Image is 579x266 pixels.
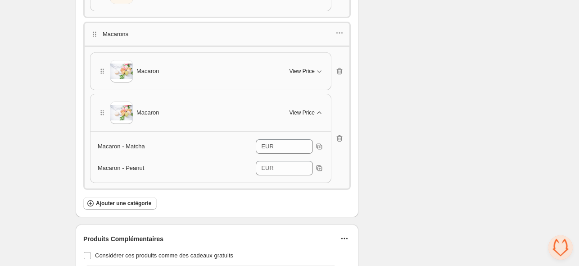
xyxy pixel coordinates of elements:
span: View Price [289,68,315,75]
div: EUR [261,142,273,151]
img: Macaron [110,105,133,120]
span: View Price [289,109,315,116]
button: View Price [284,64,329,78]
button: View Price [284,105,329,120]
span: Considérer ces produits comme des cadeaux gratuits [95,252,233,259]
img: Macaron [110,64,133,78]
span: Macaron - Peanut [98,165,144,171]
div: Ouvrir le chat [548,235,573,260]
span: Ajouter une catégorie [96,200,151,207]
span: Macaron - Matcha [98,143,145,150]
span: Macaron [136,108,159,117]
div: EUR [261,164,273,173]
span: Produits Complémentaires [83,234,163,243]
span: Macaron [136,67,159,76]
button: Ajouter une catégorie [83,197,157,210]
p: Macarons [103,30,128,39]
